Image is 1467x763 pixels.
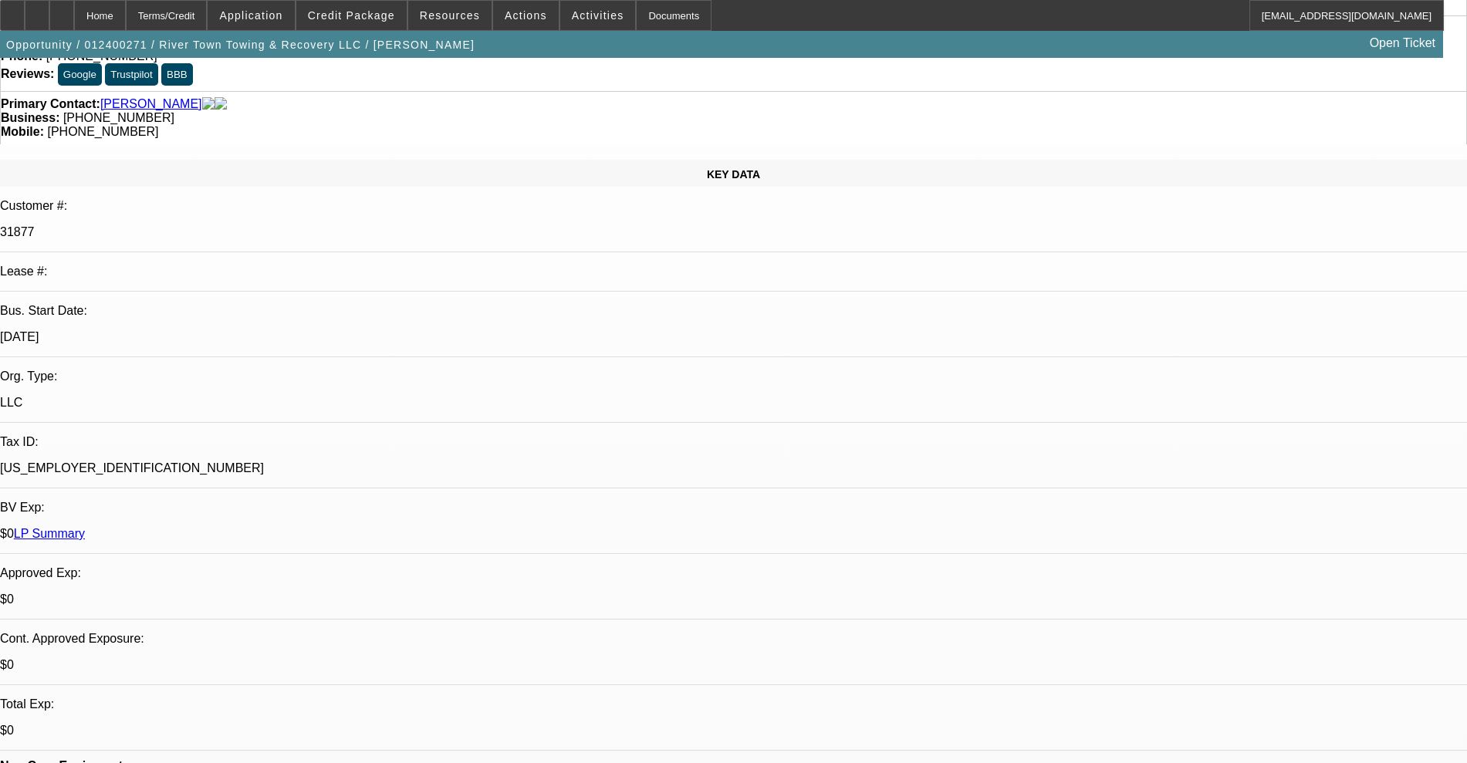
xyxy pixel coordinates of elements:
[105,63,157,86] button: Trustpilot
[14,527,85,540] a: LP Summary
[308,9,395,22] span: Credit Package
[1,111,59,124] strong: Business:
[707,168,760,181] span: KEY DATA
[100,97,202,111] a: [PERSON_NAME]
[202,97,215,111] img: facebook-icon.png
[47,125,158,138] span: [PHONE_NUMBER]
[1,125,44,138] strong: Mobile:
[6,39,475,51] span: Opportunity / 012400271 / River Town Towing & Recovery LLC / [PERSON_NAME]
[1,67,54,80] strong: Reviews:
[161,63,193,86] button: BBB
[572,9,624,22] span: Activities
[219,9,282,22] span: Application
[420,9,480,22] span: Resources
[208,1,294,30] button: Application
[505,9,547,22] span: Actions
[296,1,407,30] button: Credit Package
[58,63,102,86] button: Google
[1,97,100,111] strong: Primary Contact:
[63,111,174,124] span: [PHONE_NUMBER]
[1364,30,1442,56] a: Open Ticket
[493,1,559,30] button: Actions
[215,97,227,111] img: linkedin-icon.png
[560,1,636,30] button: Activities
[408,1,492,30] button: Resources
